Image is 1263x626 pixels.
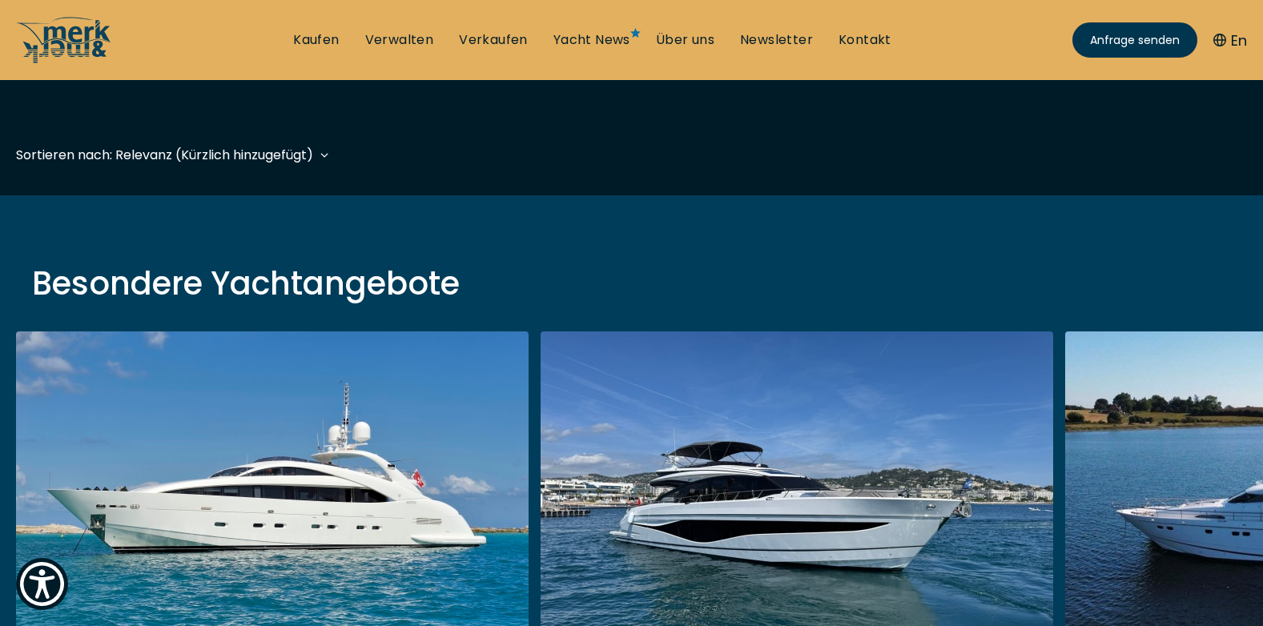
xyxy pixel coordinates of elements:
[459,31,528,49] a: Verkaufen
[293,31,339,49] a: Kaufen
[1090,32,1180,49] span: Anfrage senden
[656,31,714,49] a: Über uns
[1072,22,1197,58] a: Anfrage senden
[16,145,313,165] div: Sortieren nach: Relevanz (Kürzlich hinzugefügt)
[365,31,434,49] a: Verwalten
[1213,30,1247,51] button: En
[16,558,68,610] button: Show Accessibility Preferences
[740,31,813,49] a: Newsletter
[839,31,891,49] a: Kontakt
[553,31,630,49] a: Yacht News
